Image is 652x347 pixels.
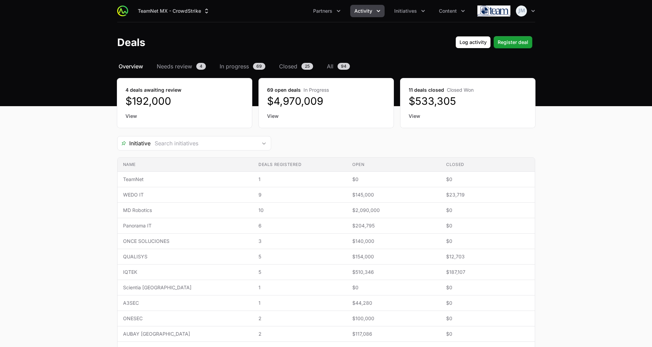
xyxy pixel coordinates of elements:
[258,300,341,306] span: 1
[446,238,529,245] span: $0
[123,222,247,229] span: Panorama IT
[338,63,350,70] span: 94
[446,176,529,183] span: $0
[352,315,435,322] span: $100,000
[435,5,469,17] button: Content
[253,158,347,172] th: Deals registered
[123,253,247,260] span: QUALISYS
[220,62,249,70] span: In progress
[258,238,341,245] span: 3
[446,253,529,260] span: $12,703
[455,36,491,48] button: Log activity
[118,158,253,172] th: Name
[196,63,206,70] span: 4
[258,176,341,183] span: 1
[258,207,341,214] span: 10
[258,284,341,291] span: 1
[350,5,385,17] div: Activity menu
[125,87,244,93] dt: 4 deals awaiting review
[350,5,385,17] button: Activity
[352,331,435,337] span: $117,086
[352,222,435,229] span: $204,795
[446,331,529,337] span: $0
[279,62,297,70] span: Closed
[446,315,529,322] span: $0
[134,5,214,17] div: Supplier switch menu
[218,62,267,70] a: In progress69
[258,222,341,229] span: 6
[477,4,510,18] img: TeamNet MX
[301,63,313,70] span: 25
[409,113,527,120] a: View
[134,5,214,17] button: TeamNet MX - CrowdStrike
[352,284,435,291] span: $0
[325,62,351,70] a: All94
[347,158,441,172] th: Open
[267,87,385,93] dt: 69 open deals
[352,176,435,183] span: $0
[352,253,435,260] span: $154,000
[125,113,244,120] a: View
[123,315,247,322] span: ONESEC
[390,5,429,17] div: Initiatives menu
[253,63,265,70] span: 69
[123,176,247,183] span: TeamNet
[446,284,529,291] span: $0
[278,62,314,70] a: Closed25
[117,36,145,48] h1: Deals
[409,87,527,93] dt: 11 deals closed
[257,136,271,150] div: Open
[446,207,529,214] span: $0
[409,95,527,107] dd: $533,305
[352,269,435,276] span: $510,346
[123,300,247,306] span: A3SEC
[439,8,457,14] span: Content
[123,207,247,214] span: MD Robotics
[494,36,532,48] button: Register deal
[117,62,144,70] a: Overview
[157,62,192,70] span: Needs review
[258,253,341,260] span: 5
[354,8,372,14] span: Activity
[123,191,247,198] span: WEDO IT
[123,269,247,276] span: IQTEK
[394,8,417,14] span: Initiatives
[327,62,333,70] span: All
[446,191,529,198] span: $23,719
[155,62,207,70] a: Needs review4
[352,191,435,198] span: $145,000
[309,5,345,17] div: Partners menu
[128,5,469,17] div: Main navigation
[460,38,487,46] span: Log activity
[267,113,385,120] a: View
[258,315,341,322] span: 2
[441,158,534,172] th: Closed
[258,331,341,337] span: 2
[447,87,474,93] span: Closed Won
[267,95,385,107] dd: $4,970,009
[313,8,332,14] span: Partners
[309,5,345,17] button: Partners
[123,331,247,337] span: AUBAY [GEOGRAPHIC_DATA]
[258,191,341,198] span: 9
[446,222,529,229] span: $0
[118,139,151,147] span: Initiative
[117,62,535,70] nav: Deals navigation
[446,300,529,306] span: $0
[352,207,435,214] span: $2,090,000
[352,300,435,306] span: $44,280
[117,5,128,16] img: ActivitySource
[455,36,532,48] div: Primary actions
[119,62,143,70] span: Overview
[352,238,435,245] span: $140,000
[303,87,329,93] span: In Progress
[258,269,341,276] span: 5
[446,269,529,276] span: $187,107
[125,95,244,107] dd: $192,000
[151,136,257,150] input: Search initiatives
[123,284,247,291] span: Scientia [GEOGRAPHIC_DATA]
[435,5,469,17] div: Content menu
[390,5,429,17] button: Initiatives
[516,5,527,16] img: Juan Manuel Zuleta
[498,38,528,46] span: Register deal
